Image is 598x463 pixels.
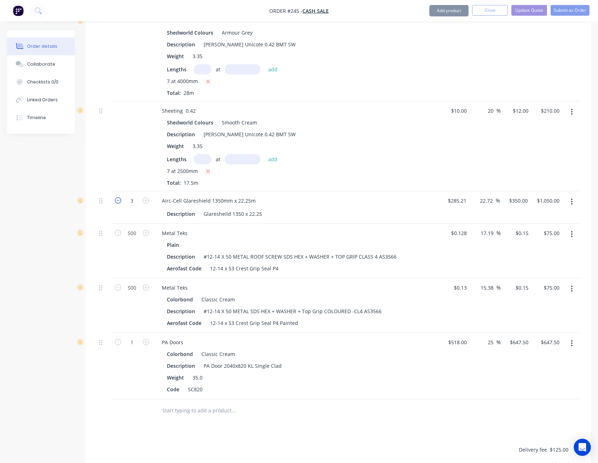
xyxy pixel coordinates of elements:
[265,64,281,74] button: add
[7,73,75,91] button: Checklists 0/0
[219,27,252,38] div: Armour Grey
[164,361,198,371] div: Description
[156,337,189,347] div: PA Doors
[201,361,285,371] div: PA Door 2040x820 KL Single Clad
[216,156,220,163] span: at
[496,197,500,205] span: %
[201,251,399,262] div: #12-14 X 50 METAL ROOF SCREW SDS HEX + WASHER + TOP GRIP CLASS 4 AS3566
[551,5,589,16] button: Submit as Order
[164,51,187,61] div: Weight
[167,240,182,250] div: Plain
[190,51,205,61] div: 3.35
[156,195,261,206] div: Airc-Cell Glareshield 1350mm x 22.25m
[190,141,205,151] div: 3.35
[181,179,201,186] span: 17.5m
[201,209,265,219] div: Glaresheild 1350 x 22.25
[167,349,196,359] div: Colorbond
[199,349,235,359] div: Classic Cream
[201,306,384,316] div: #12-14 X 50 METAL SDS HEX + WASHER + Top Grip COLOURED -CL4 AS3566
[181,90,197,96] span: 28m
[216,66,220,73] span: at
[496,229,501,237] span: %
[7,109,75,127] button: Timeline
[167,90,181,96] span: Total:
[265,154,281,164] button: add
[269,7,302,14] span: Order #245 -
[201,39,298,50] div: [PERSON_NAME] Unicote 0.42 BMT SW
[167,167,198,176] span: 7 at 2500mm
[167,179,181,186] span: Total:
[167,66,186,73] span: Lengths
[7,37,75,55] button: Order details
[164,306,198,316] div: Description
[190,372,205,383] div: 35.0
[496,284,501,292] span: %
[511,5,547,16] button: Update Quote
[156,283,193,293] div: Metal Teks
[164,129,198,139] div: Description
[27,97,58,103] div: Linked Orders
[164,318,204,328] div: Aerofast Code
[519,446,547,453] span: Delivery fee
[201,129,298,139] div: [PERSON_NAME] Unicote 0.42 BMT SW
[164,39,198,50] div: Description
[27,43,57,50] div: Order details
[164,263,204,274] div: Aerofast Code
[207,318,301,328] div: 12-14 x 53 Crest Grip Seal P4 Painted
[162,403,305,418] input: Start typing to add a product...
[219,117,257,128] div: Smooth Cream
[13,5,24,16] img: Factory
[164,251,198,262] div: Description
[7,55,75,73] button: Collaborate
[27,61,55,67] div: Collaborate
[496,107,501,115] span: %
[167,27,216,38] div: Shedworld Colours
[164,209,198,219] div: Description
[7,91,75,109] button: Linked Orders
[164,372,187,383] div: Weight
[207,263,281,274] div: 12-14 x 53 Crest Grip Seal P4
[429,5,469,16] button: Add product
[302,7,329,14] a: Cash Sale
[167,77,198,86] span: 7 at 4000mm
[156,106,201,116] div: Sheeting 0.42
[472,5,508,16] button: Close
[27,115,46,121] div: Timeline
[574,439,591,456] div: Open Intercom Messenger
[27,79,58,85] div: Checklists 0/0
[167,294,196,305] div: Colorbond
[199,294,235,305] div: Classic Cream
[496,338,501,346] span: %
[164,141,187,151] div: Weight
[164,384,182,395] div: Code
[156,228,193,238] div: Metal Teks
[550,446,568,453] span: $125.00
[167,117,216,128] div: Shedworld Colours
[185,384,205,395] div: SC820
[167,156,186,163] span: Lengths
